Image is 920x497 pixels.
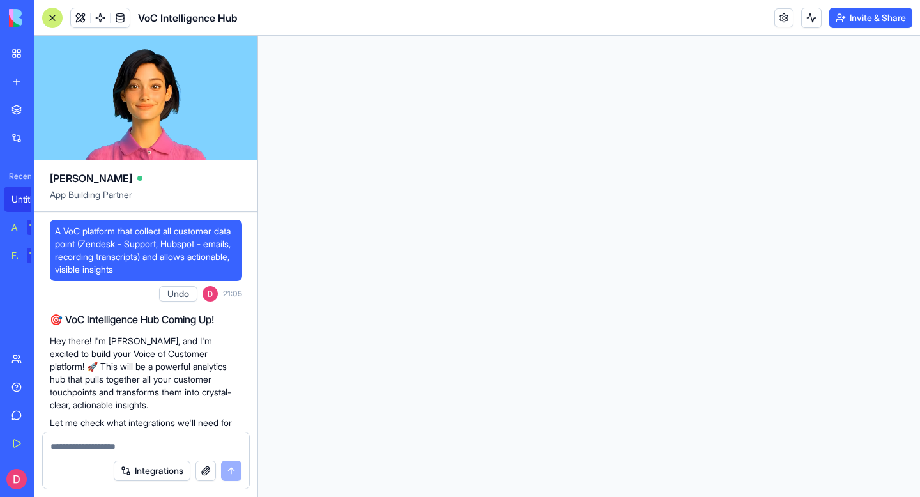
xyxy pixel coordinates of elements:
[138,10,238,26] span: VoC Intelligence Hub
[4,171,31,181] span: Recent
[6,469,27,489] img: ACg8ocL0MyTORgNIMWnMYi4nj39dQhso-qsisphQJ03teXY6Ekim1Q=s96-c
[11,193,47,206] div: Untitled App
[50,188,242,211] span: App Building Partner
[203,286,218,302] img: ACg8ocL0MyTORgNIMWnMYi4nj39dQhso-qsisphQJ03teXY6Ekim1Q=s96-c
[4,187,55,212] a: Untitled App
[27,248,47,263] div: TRY
[223,289,242,299] span: 21:05
[9,9,88,27] img: logo
[50,312,242,327] h2: 🎯 VoC Intelligence Hub Coming Up!
[27,220,47,235] div: TRY
[114,461,190,481] button: Integrations
[50,417,242,442] p: Let me check what integrations we'll need for this comprehensive VoC platform...
[55,225,237,276] span: A VoC platform that collect all customer data point (Zendesk - Support, Hubspot - emails, recordi...
[4,243,55,268] a: Feedback FormTRY
[50,171,132,186] span: [PERSON_NAME]
[11,221,18,234] div: AI Logo Generator
[11,249,18,262] div: Feedback Form
[159,286,197,302] button: Undo
[50,335,242,411] p: Hey there! I'm [PERSON_NAME], and I'm excited to build your Voice of Customer platform! 🚀 This wi...
[829,8,912,28] button: Invite & Share
[4,215,55,240] a: AI Logo GeneratorTRY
